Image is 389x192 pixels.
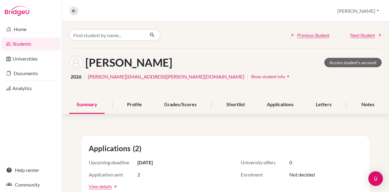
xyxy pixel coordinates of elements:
div: Notes [354,96,382,114]
div: Open Intercom Messenger [368,171,383,186]
a: Students [1,38,60,50]
a: Analytics [1,82,60,94]
div: Grades/Scores [157,96,204,114]
i: arrow_drop_down [285,73,291,79]
span: Not decided [289,171,315,178]
span: Applications [89,143,133,154]
span: Next Student [350,32,375,38]
span: | [247,73,248,80]
span: Show student info [251,74,285,79]
div: Summary [69,96,105,114]
h1: [PERSON_NAME] [85,56,172,69]
a: Universities [1,53,60,65]
a: Previous Student [291,32,329,38]
a: Access student's account [324,58,382,67]
a: Next Student [350,32,382,38]
span: | [84,73,85,80]
span: [DATE] [137,159,153,166]
img: Liliana Pagnotta's avatar [69,56,83,69]
a: [PERSON_NAME][EMAIL_ADDRESS][PERSON_NAME][DOMAIN_NAME] [88,73,244,80]
span: University offers [241,159,289,166]
span: Previous Student [297,32,329,38]
span: Upcoming deadline [89,159,137,166]
span: (2) [133,143,144,154]
a: Documents [1,67,60,79]
img: Bridge-U [5,6,29,16]
div: Profile [120,96,149,114]
a: Home [1,23,60,35]
div: Letters [308,96,339,114]
button: [PERSON_NAME] [335,5,382,17]
input: Find student by name... [69,29,145,41]
a: Community [1,179,60,191]
span: 2 [137,171,140,178]
span: Enrolment [241,171,289,178]
span: Application sent [89,171,137,178]
div: Applications [260,96,301,114]
span: 0 [289,159,292,166]
button: Show student infoarrow_drop_down [251,72,291,81]
a: Help center [1,164,60,176]
a: arrow_forward [112,184,117,189]
span: 2026 [71,73,81,80]
a: View details [89,183,112,190]
div: Shortlist [219,96,252,114]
